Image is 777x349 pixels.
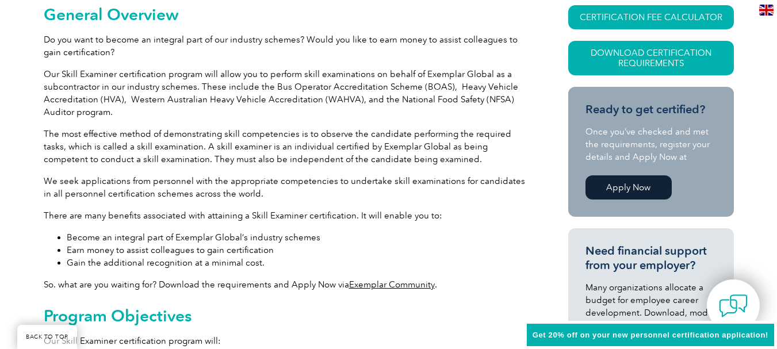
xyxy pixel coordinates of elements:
[568,41,734,75] a: Download Certification Requirements
[44,335,527,347] p: Our Skill Examiner certification program will:
[67,256,527,269] li: Gain the additional recognition at a minimal cost.
[44,175,527,200] p: We seek applications from personnel with the appropriate competencies to undertake skill examinat...
[44,306,527,325] h2: Program Objectives
[67,231,527,244] li: Become an integral part of Exemplar Global’s industry schemes
[585,175,672,200] a: Apply Now
[44,5,527,24] h2: General Overview
[44,68,527,118] p: Our Skill Examiner certification program will allow you to perform skill examinations on behalf o...
[568,5,734,29] a: CERTIFICATION FEE CALCULATOR
[349,279,435,290] a: Exemplar Community
[67,244,527,256] li: Earn money to assist colleagues to gain certification
[44,209,527,222] p: There are many benefits associated with attaining a Skill Examiner certification. It will enable ...
[44,33,527,59] p: Do you want to become an integral part of our industry schemes? Would you like to earn money to a...
[585,102,717,117] h3: Ready to get certified?
[44,128,527,166] p: The most effective method of demonstrating skill competencies is to observe the candidate perform...
[585,244,717,273] h3: Need financial support from your employer?
[533,331,768,339] span: Get 20% off on your new personnel certification application!
[44,278,527,291] p: So. what are you waiting for? Download the requirements and Apply Now via .
[759,5,774,16] img: en
[719,292,748,320] img: contact-chat.png
[585,125,717,163] p: Once you’ve checked and met the requirements, register your details and Apply Now at
[17,325,77,349] a: BACK TO TOP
